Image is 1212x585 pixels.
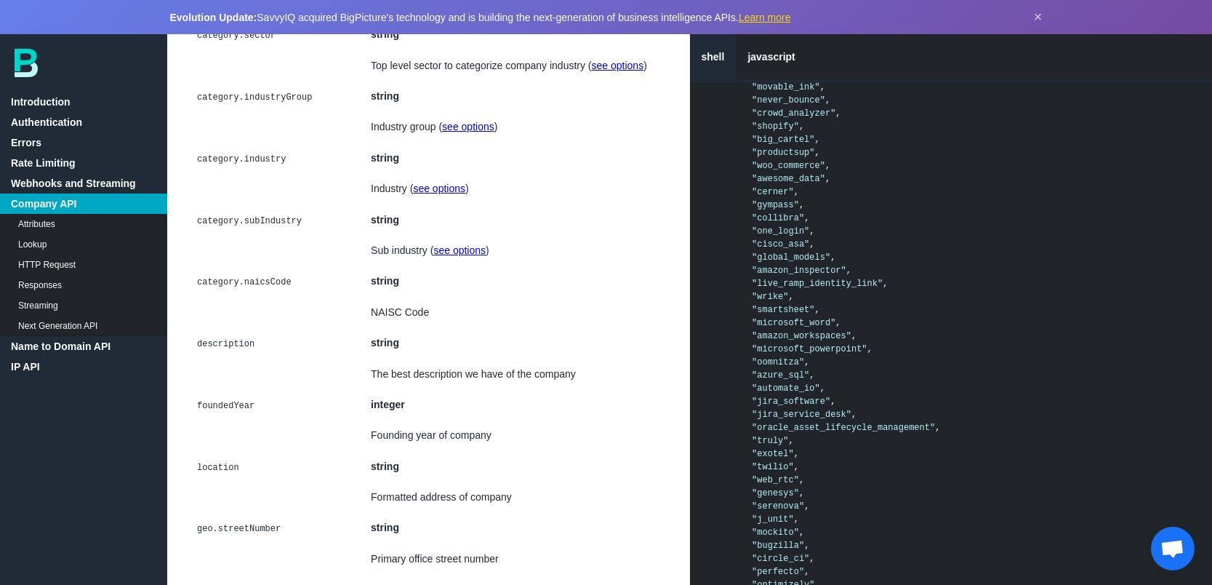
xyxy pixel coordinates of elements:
[752,108,835,119] span: "crowd_analyzer"
[820,82,825,92] span: ,
[820,383,825,394] span: ,
[752,331,851,341] span: "amazon_workspaces"
[752,436,788,446] span: "truly"
[739,12,791,23] a: Learn more
[371,214,399,226] strong: string
[170,12,791,23] span: SavvyIQ acquired BigPicture's technology and is building the next-generation of business intellig...
[789,436,794,446] span: ,
[794,462,799,472] span: ,
[371,275,399,287] strong: string
[752,226,809,236] span: "one_login"
[799,200,804,210] span: ,
[752,318,835,328] span: "microsoft_word"
[752,305,814,315] span: "smartsheet"
[794,514,799,525] span: ,
[592,60,644,71] a: see options
[752,501,804,512] span: "serenova"
[752,567,804,577] span: "perfecto"
[752,174,825,184] span: "awesome_data"
[752,528,799,538] span: "mockito"
[371,337,399,349] strong: string
[195,522,283,536] code: geo.streetNumber
[371,152,399,164] strong: string
[195,214,304,228] code: category.subIndustry
[867,344,872,354] span: ,
[804,357,809,367] span: ,
[752,187,794,197] span: "cerner"
[846,266,851,276] span: ,
[364,111,669,142] td: Industry group ( )
[364,359,669,389] td: The best description we have of the company
[815,135,820,145] span: ,
[809,370,814,381] span: ,
[799,528,804,538] span: ,
[752,279,883,289] span: "live_ramp_identity_link"
[364,50,669,81] td: Top level sector to categorize company industry ( )
[804,501,809,512] span: ,
[752,135,814,145] span: "big_cartel"
[752,213,804,223] span: "collibra"
[825,95,830,106] span: ,
[690,34,737,79] a: shell
[752,148,814,158] span: "productsup"
[789,292,794,302] span: ,
[804,541,809,551] span: ,
[736,34,806,79] a: javascript
[752,344,867,354] span: "microsoft_powerpoint"
[195,152,288,167] code: category.industry
[752,410,851,420] span: "jira_service_desk"
[815,148,820,158] span: ,
[794,187,799,197] span: ,
[413,183,465,194] a: see options
[825,174,830,184] span: ,
[851,410,856,420] span: ,
[799,122,804,132] span: ,
[371,399,405,410] strong: integer
[433,244,486,256] a: see options
[752,82,820,92] span: "movable_ink"
[752,252,830,263] span: "global_models"
[364,173,669,204] td: Industry ( )
[442,121,494,132] a: see options
[752,449,794,459] span: "exotel"
[364,297,669,327] td: NAISC Code
[752,514,794,525] span: "j_unit"
[752,423,935,433] span: "oracle_asset_lifecycle_management"
[799,475,804,485] span: ,
[752,370,809,381] span: "azure_sql"
[752,161,825,171] span: "woo_commerce"
[799,488,804,498] span: ,
[851,331,856,341] span: ,
[371,90,399,102] strong: string
[804,213,809,223] span: ,
[752,397,830,407] span: "jira_software"
[835,108,840,119] span: ,
[752,122,799,132] span: "shopify"
[752,200,799,210] span: "gympass"
[371,461,399,472] strong: string
[364,482,669,512] td: Formatted address of company
[830,397,835,407] span: ,
[825,161,830,171] span: ,
[935,423,940,433] span: ,
[752,541,804,551] span: "bugzilla"
[752,554,809,564] span: "circle_ci"
[752,266,846,276] span: "amazon_inspector"
[195,399,257,413] code: foundedYear
[15,49,38,77] img: bp-logo-B-teal.svg
[371,522,399,533] strong: string
[794,449,799,459] span: ,
[815,305,820,315] span: ,
[371,28,399,40] strong: string
[809,226,814,236] span: ,
[752,357,804,367] span: "oomnitza"
[752,239,809,250] span: "cisco_asa"
[364,420,669,450] td: Founding year of company
[804,567,809,577] span: ,
[1151,527,1195,570] div: Open chat
[752,292,788,302] span: "wrike"
[752,475,799,485] span: "web_rtc"
[195,337,257,351] code: description
[752,383,820,394] span: "automate_io"
[835,318,840,328] span: ,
